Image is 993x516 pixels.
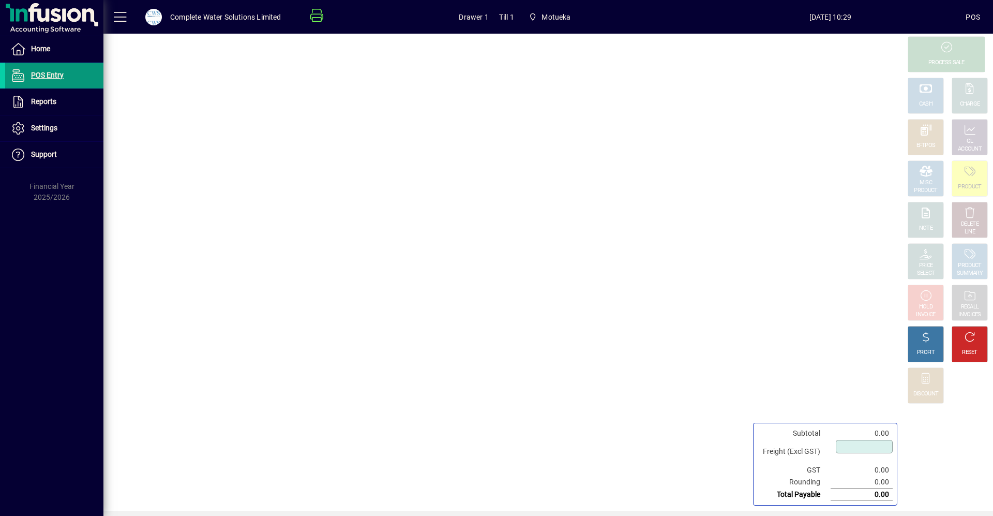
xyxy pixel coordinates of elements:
[5,36,103,62] a: Home
[831,464,893,476] td: 0.00
[962,349,977,357] div: RESET
[31,45,50,53] span: Home
[541,9,570,25] span: Motueka
[31,150,57,158] span: Support
[919,262,933,270] div: PRICE
[957,270,983,277] div: SUMMARY
[758,427,831,439] td: Subtotal
[31,124,57,132] span: Settings
[917,270,935,277] div: SELECT
[928,59,965,67] div: PROCESS SALE
[170,9,281,25] div: Complete Water Solutions Limited
[831,476,893,489] td: 0.00
[920,179,932,187] div: MISC
[5,89,103,115] a: Reports
[917,349,935,357] div: PROFIT
[967,138,973,145] div: GL
[524,8,575,26] span: Motueka
[758,439,831,464] td: Freight (Excl GST)
[499,9,514,25] span: Till 1
[5,115,103,141] a: Settings
[695,9,966,25] span: [DATE] 10:29
[958,183,981,191] div: PRODUCT
[966,9,980,25] div: POS
[758,464,831,476] td: GST
[960,100,980,108] div: CHARGE
[916,142,936,150] div: EFTPOS
[916,311,935,319] div: INVOICE
[961,220,979,228] div: DELETE
[919,100,932,108] div: CASH
[31,71,64,79] span: POS Entry
[831,489,893,501] td: 0.00
[459,9,488,25] span: Drawer 1
[831,427,893,439] td: 0.00
[965,228,975,236] div: LINE
[961,303,979,311] div: RECALL
[958,311,981,319] div: INVOICES
[137,8,170,26] button: Profile
[914,187,937,195] div: PRODUCT
[31,97,56,106] span: Reports
[5,142,103,168] a: Support
[919,225,932,232] div: NOTE
[958,145,982,153] div: ACCOUNT
[758,476,831,489] td: Rounding
[758,489,831,501] td: Total Payable
[913,390,938,398] div: DISCOUNT
[958,262,981,270] div: PRODUCT
[919,303,932,311] div: HOLD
